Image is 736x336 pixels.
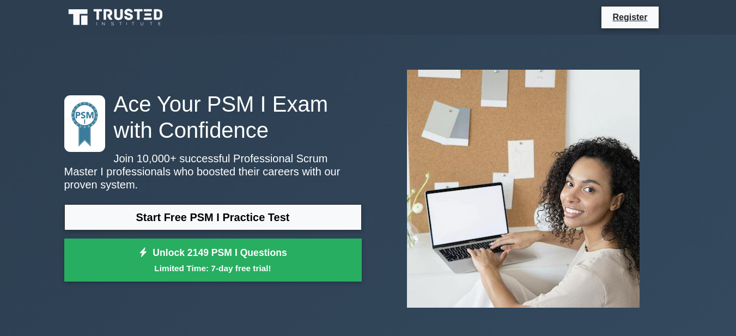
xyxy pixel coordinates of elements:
[78,262,348,274] small: Limited Time: 7-day free trial!
[606,10,654,24] a: Register
[64,239,362,282] a: Unlock 2149 PSM I QuestionsLimited Time: 7-day free trial!
[64,152,362,191] p: Join 10,000+ successful Professional Scrum Master I professionals who boosted their careers with ...
[64,204,362,230] a: Start Free PSM I Practice Test
[64,91,362,143] h1: Ace Your PSM I Exam with Confidence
